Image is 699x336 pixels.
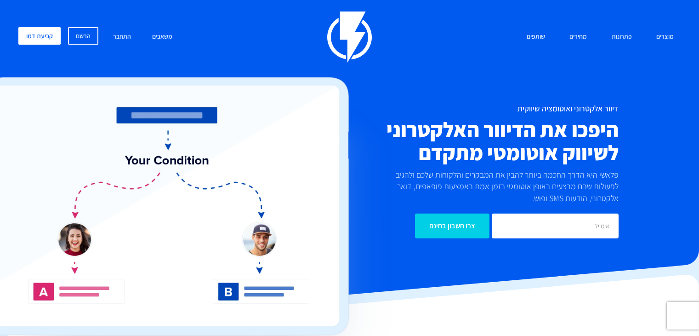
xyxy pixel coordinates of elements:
a: משאבים [145,27,179,47]
a: שותפים [520,27,552,47]
input: אימייל [492,214,619,238]
a: מחירים [563,27,594,47]
a: הרשם [68,27,98,45]
h2: היפכו את הדיוור האלקטרוני לשיווק אוטומטי מתקדם [301,118,619,164]
h1: דיוור אלקטרוני ואוטומציה שיווקית [301,104,619,113]
p: פלאשי היא הדרך החכמה ביותר להבין את המבקרים והלקוחות שלכם ולהגיב לפעולות שהם מבצעים באופן אוטומטי... [384,169,619,204]
a: פתרונות [605,27,639,47]
a: התחבר [106,27,138,47]
a: מוצרים [649,27,681,47]
a: קביעת דמו [18,27,61,45]
input: צרו חשבון בחינם [415,214,489,238]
